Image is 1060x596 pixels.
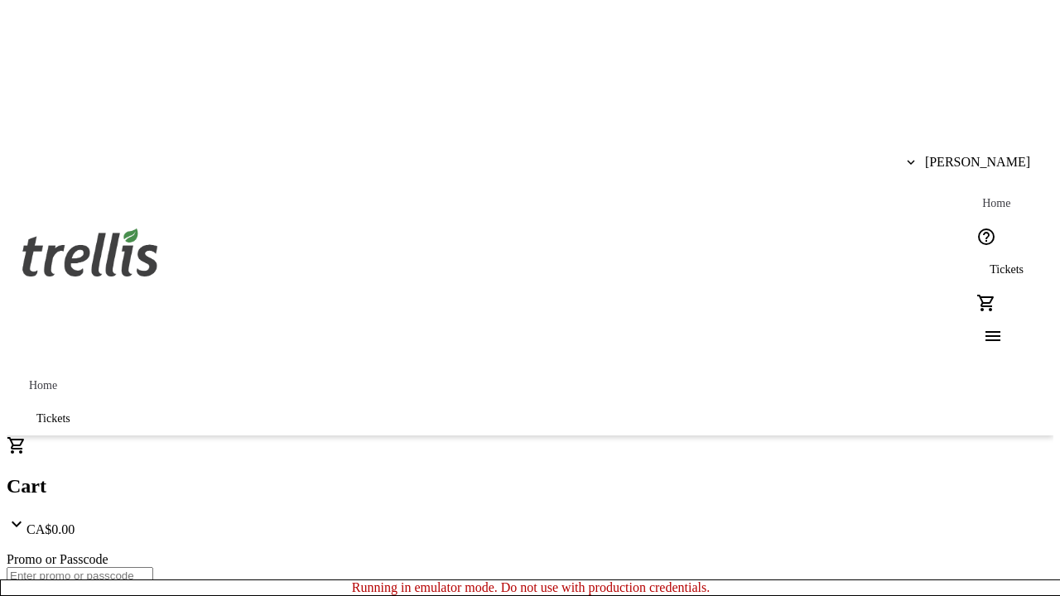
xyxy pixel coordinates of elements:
[36,412,70,425] span: Tickets
[982,197,1010,210] span: Home
[29,379,57,392] span: Home
[17,369,70,402] a: Home
[7,435,1053,537] div: CartCA$0.00
[925,155,1030,170] span: [PERSON_NAME]
[7,475,1053,497] h2: Cart
[970,187,1023,220] a: Home
[990,263,1024,276] span: Tickets
[7,567,153,584] input: Enter promo or passcode
[970,286,1003,320] button: Cart
[970,253,1043,286] a: Tickets
[970,220,1003,253] button: Help
[894,146,1043,179] button: [PERSON_NAME]
[970,320,1003,353] button: Menu
[17,402,90,435] a: Tickets
[26,522,75,536] span: CA$0.00
[7,552,108,566] label: Promo or Passcode
[17,210,164,293] img: Orient E2E Organization 27PxekjLU1's Logo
